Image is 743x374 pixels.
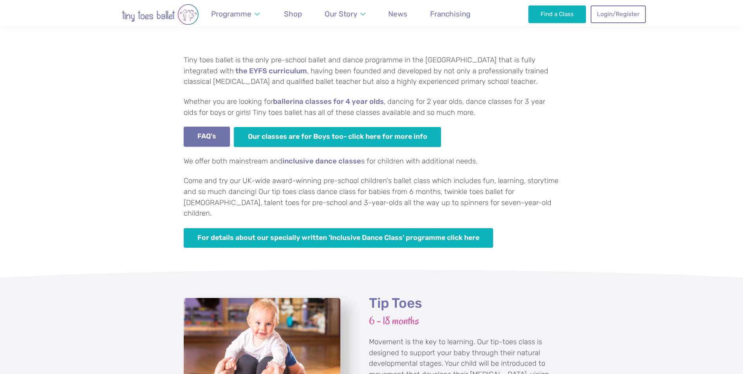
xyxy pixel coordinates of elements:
span: Shop [284,9,302,18]
a: Login/Register [591,5,645,23]
a: Our classes are for Boys too- click here for more info [234,127,441,147]
a: Find a Class [528,5,586,23]
img: tiny toes ballet [98,4,223,25]
span: Franchising [430,9,470,18]
a: Our Story [321,5,369,23]
span: Programme [211,9,251,18]
a: For details about our specially written 'Inclusive Dance Class' programme click here [184,228,494,248]
a: FAQ's [184,127,230,147]
h3: 6 - 18 months [369,314,560,328]
a: inclusive dance classe [282,158,361,165]
a: Shop [280,5,306,23]
a: News [385,5,411,23]
a: ballerina classes for 4 year olds [273,98,384,106]
p: Come and try our UK-wide award-winning pre-school children's ballet class which includes fun, lea... [184,176,560,219]
p: Tiny toes ballet is the only pre-school ballet and dance programme in the [GEOGRAPHIC_DATA] that ... [184,55,560,87]
a: the EYFS curriculum [235,67,307,75]
h2: Tip Toes [369,295,560,312]
p: Whether you are looking for , dancing for 2 year olds, dance classes for 3 year olds for boys or ... [184,96,560,118]
a: Franchising [427,5,474,23]
a: Programme [208,5,264,23]
span: Our Story [325,9,357,18]
p: We offer both mainstream and s for children with additional needs. [184,156,560,167]
span: News [388,9,407,18]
